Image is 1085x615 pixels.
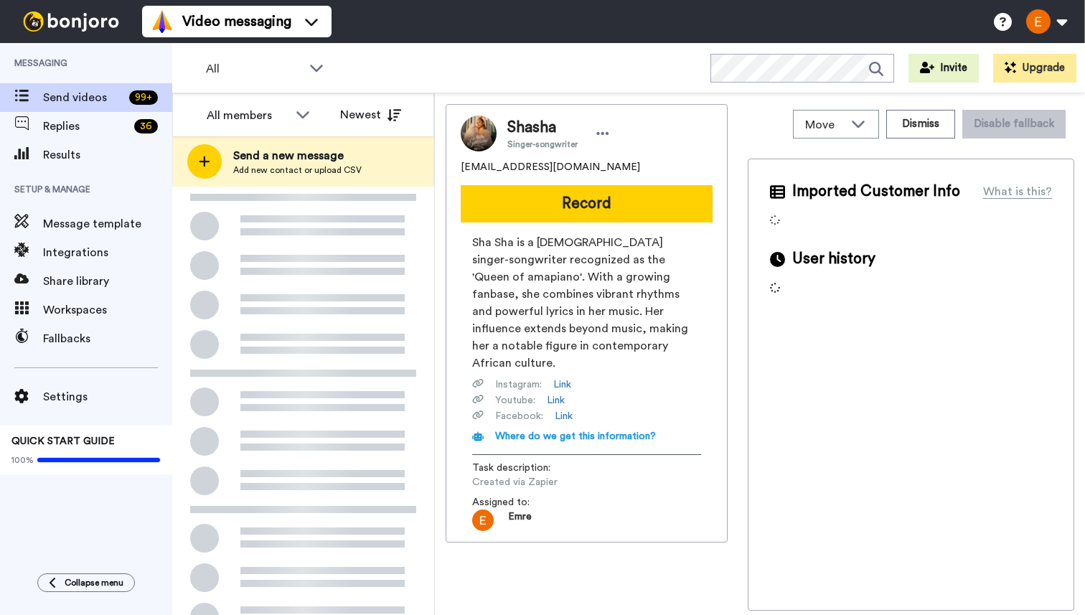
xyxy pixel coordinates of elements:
[962,110,1066,139] button: Disable fallback
[886,110,955,139] button: Dismiss
[792,181,960,202] span: Imported Customer Info
[43,244,172,261] span: Integrations
[233,147,362,164] span: Send a new message
[908,54,979,83] button: Invite
[43,146,172,164] span: Results
[11,454,34,466] span: 100%
[495,377,542,392] span: Instagram :
[508,510,532,531] span: Emre
[233,164,362,176] span: Add new contact or upload CSV
[472,234,701,372] span: Sha Sha is a [DEMOGRAPHIC_DATA] singer-songwriter recognized as the 'Queen of amapiano'. With a g...
[206,60,302,78] span: All
[129,90,158,105] div: 99 +
[461,160,640,174] span: [EMAIL_ADDRESS][DOMAIN_NAME]
[329,100,412,129] button: Newest
[43,388,172,405] span: Settings
[553,377,571,392] a: Link
[472,495,573,510] span: Assigned to:
[983,183,1052,200] div: What is this?
[43,215,172,233] span: Message template
[43,118,128,135] span: Replies
[182,11,291,32] span: Video messaging
[495,393,535,408] span: Youtube :
[507,139,578,150] span: Singer-songwriter
[993,54,1076,83] button: Upgrade
[11,436,115,446] span: QUICK START GUIDE
[495,431,656,441] span: Where do we get this information?
[17,11,125,32] img: bj-logo-header-white.svg
[547,393,565,408] a: Link
[65,577,123,588] span: Collapse menu
[461,116,497,151] img: Image of Shasha
[43,273,172,290] span: Share library
[472,475,609,489] span: Created via Zapier
[472,461,573,475] span: Task description :
[555,409,573,423] a: Link
[43,89,123,106] span: Send videos
[461,185,713,222] button: Record
[134,119,158,133] div: 36
[472,510,494,531] img: AEdFTp6rUQX4tqRrEBl0JeRFmv1EqC2ZtRdXtgNXAsrg=s96-c
[507,117,578,139] span: Shasha
[805,116,844,133] span: Move
[37,573,135,592] button: Collapse menu
[43,330,172,347] span: Fallbacks
[792,248,875,270] span: User history
[207,107,288,124] div: All members
[151,10,174,33] img: vm-color.svg
[43,301,172,319] span: Workspaces
[495,409,543,423] span: Facebook :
